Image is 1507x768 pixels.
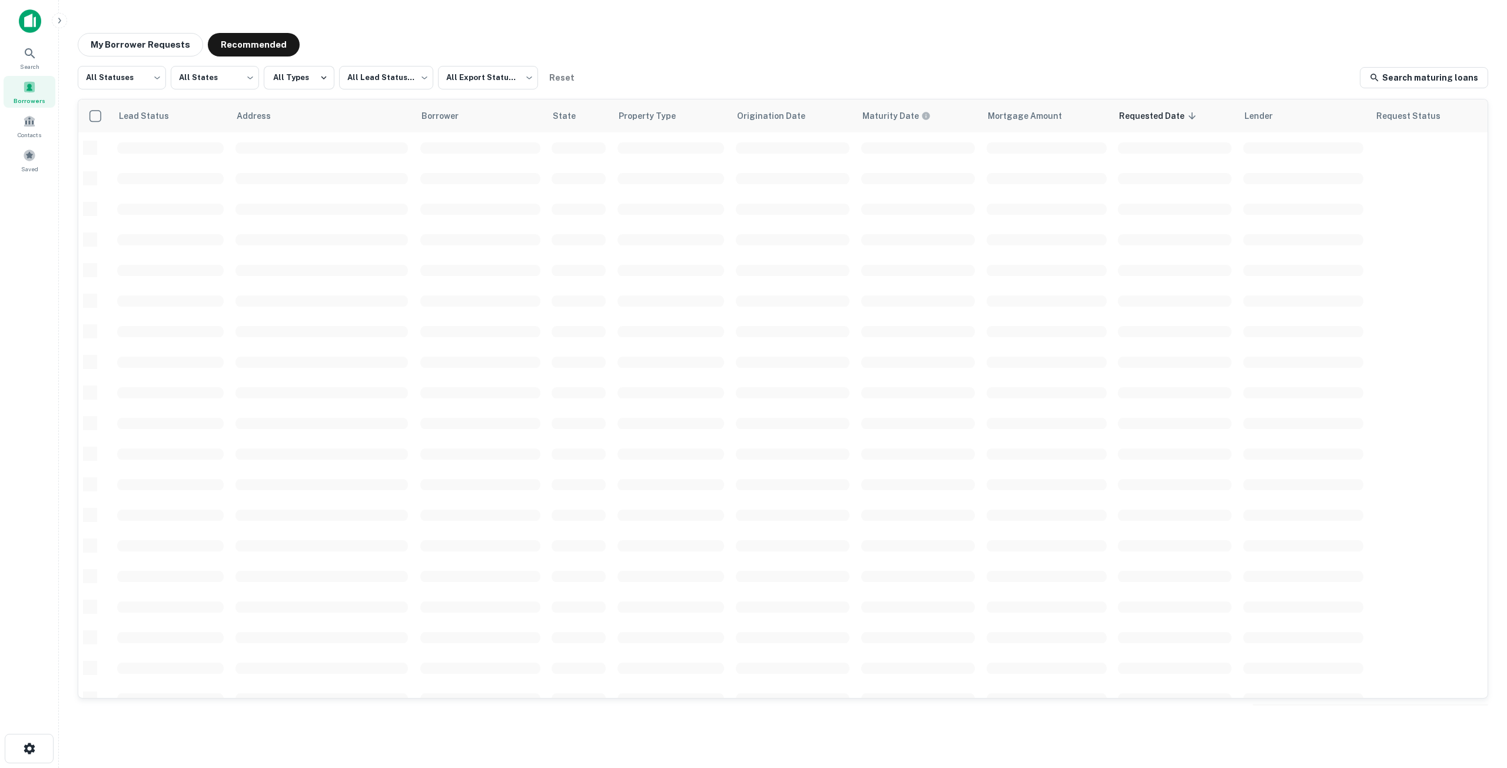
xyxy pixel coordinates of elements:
[619,109,691,123] span: Property Type
[208,33,300,56] button: Recommended
[546,99,612,132] th: State
[730,99,855,132] th: Origination Date
[111,99,230,132] th: Lead Status
[1112,99,1237,132] th: Requested Date
[421,109,474,123] span: Borrower
[1119,109,1200,123] span: Requested Date
[14,96,45,105] span: Borrowers
[737,109,821,123] span: Origination Date
[855,99,981,132] th: Maturity dates displayed may be estimated. Please contact the lender for the most accurate maturi...
[862,109,946,122] span: Maturity dates displayed may be estimated. Please contact the lender for the most accurate maturi...
[18,130,41,139] span: Contacts
[264,66,334,89] button: All Types
[1360,67,1488,88] a: Search maturing loans
[171,62,259,93] div: All States
[862,109,919,122] h6: Maturity Date
[414,99,546,132] th: Borrower
[988,109,1077,123] span: Mortgage Amount
[230,99,414,132] th: Address
[553,109,591,123] span: State
[20,62,39,71] span: Search
[981,99,1113,132] th: Mortgage Amount
[862,109,931,122] div: Maturity dates displayed may be estimated. Please contact the lender for the most accurate maturi...
[612,99,730,132] th: Property Type
[339,62,433,93] div: All Lead Statuses
[78,62,166,93] div: All Statuses
[4,110,55,142] a: Contacts
[1369,99,1488,132] th: Request Status
[4,76,55,108] a: Borrowers
[1237,99,1369,132] th: Lender
[4,144,55,176] a: Saved
[118,109,184,123] span: Lead Status
[19,9,41,33] img: capitalize-icon.png
[543,66,580,89] button: Reset
[438,62,538,93] div: All Export Statuses
[1376,109,1456,123] span: Request Status
[78,33,203,56] button: My Borrower Requests
[1244,109,1288,123] span: Lender
[21,164,38,174] span: Saved
[4,42,55,74] a: Search
[237,109,286,123] span: Address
